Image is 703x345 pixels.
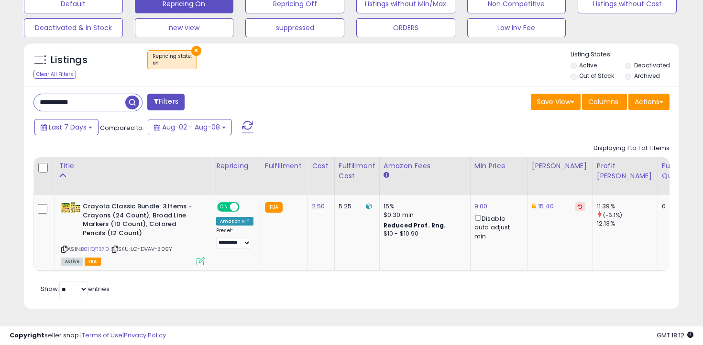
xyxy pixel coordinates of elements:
[634,72,660,80] label: Archived
[238,203,253,211] span: OFF
[474,202,488,211] a: 9.00
[384,211,463,219] div: $0.30 min
[124,331,166,340] a: Privacy Policy
[24,18,123,37] button: Deactivated & In Stock
[384,202,463,211] div: 15%
[82,331,122,340] a: Terms of Use
[110,245,172,253] span: | SKU: LO-DVAV-309Y
[597,202,658,211] div: 11.39%
[571,50,680,59] p: Listing States:
[384,161,466,171] div: Amazon Fees
[628,94,670,110] button: Actions
[474,161,524,171] div: Min Price
[218,203,230,211] span: ON
[33,70,76,79] div: Clear All Filters
[147,94,185,110] button: Filters
[191,46,201,56] button: ×
[81,245,109,253] a: B01IQT1370
[384,230,463,238] div: $10 - $10.90
[216,227,253,249] div: Preset:
[49,122,87,132] span: Last 7 Days
[61,202,205,264] div: ASIN:
[339,161,375,181] div: Fulfillment Cost
[532,161,589,171] div: [PERSON_NAME]
[135,18,234,37] button: new view
[216,217,253,226] div: Amazon AI *
[59,161,208,171] div: Title
[597,219,658,228] div: 12.13%
[579,72,614,80] label: Out of Stock
[312,161,330,171] div: Cost
[34,119,99,135] button: Last 7 Days
[153,53,192,67] span: Repricing state :
[588,97,618,107] span: Columns
[531,94,581,110] button: Save View
[384,171,389,180] small: Amazon Fees.
[593,144,670,153] div: Displaying 1 to 1 of 1 items
[597,161,654,181] div: Profit [PERSON_NAME]
[245,18,344,37] button: suppressed
[662,161,695,181] div: Fulfillable Quantity
[148,119,232,135] button: Aug-02 - Aug-08
[10,331,166,340] div: seller snap | |
[312,202,325,211] a: 2.50
[339,202,372,211] div: 5.25
[657,331,693,340] span: 2025-08-16 18:12 GMT
[100,123,144,132] span: Compared to:
[41,284,110,293] span: Show: entries
[83,202,199,240] b: Crayola Classic Bundle: 3 Items - Crayons (24 Count), Broad Line Markers (10 Count), Colored Penc...
[384,221,446,229] b: Reduced Prof. Rng.
[265,202,283,213] small: FBA
[153,60,192,66] div: on
[265,161,304,171] div: Fulfillment
[162,122,220,132] span: Aug-02 - Aug-08
[474,213,520,241] div: Disable auto adjust min
[538,202,554,211] a: 15.40
[61,202,80,213] img: 512nj+3Js2L._SL40_.jpg
[579,61,597,69] label: Active
[10,331,44,340] strong: Copyright
[467,18,566,37] button: Low Inv Fee
[356,18,455,37] button: ORDERS
[61,258,83,266] span: All listings currently available for purchase on Amazon
[85,258,101,266] span: FBA
[582,94,627,110] button: Columns
[634,61,670,69] label: Deactivated
[662,202,692,211] div: 0
[216,161,257,171] div: Repricing
[51,54,88,67] h5: Listings
[603,211,622,219] small: (-6.1%)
